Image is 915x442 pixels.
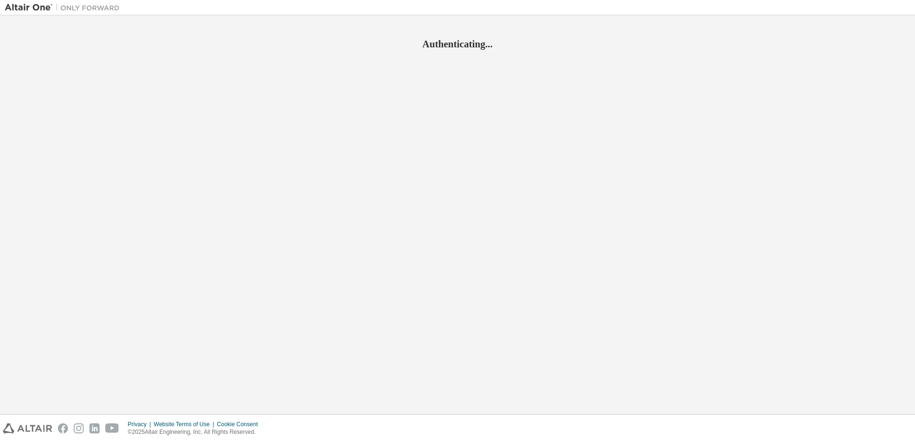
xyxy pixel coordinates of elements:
img: Altair One [5,3,124,12]
img: linkedin.svg [89,423,100,433]
img: facebook.svg [58,423,68,433]
img: instagram.svg [74,423,84,433]
p: © 2025 Altair Engineering, Inc. All Rights Reserved. [128,428,264,436]
img: altair_logo.svg [3,423,52,433]
h2: Authenticating... [5,38,910,50]
div: Cookie Consent [217,420,263,428]
div: Privacy [128,420,154,428]
img: youtube.svg [105,423,119,433]
div: Website Terms of Use [154,420,217,428]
